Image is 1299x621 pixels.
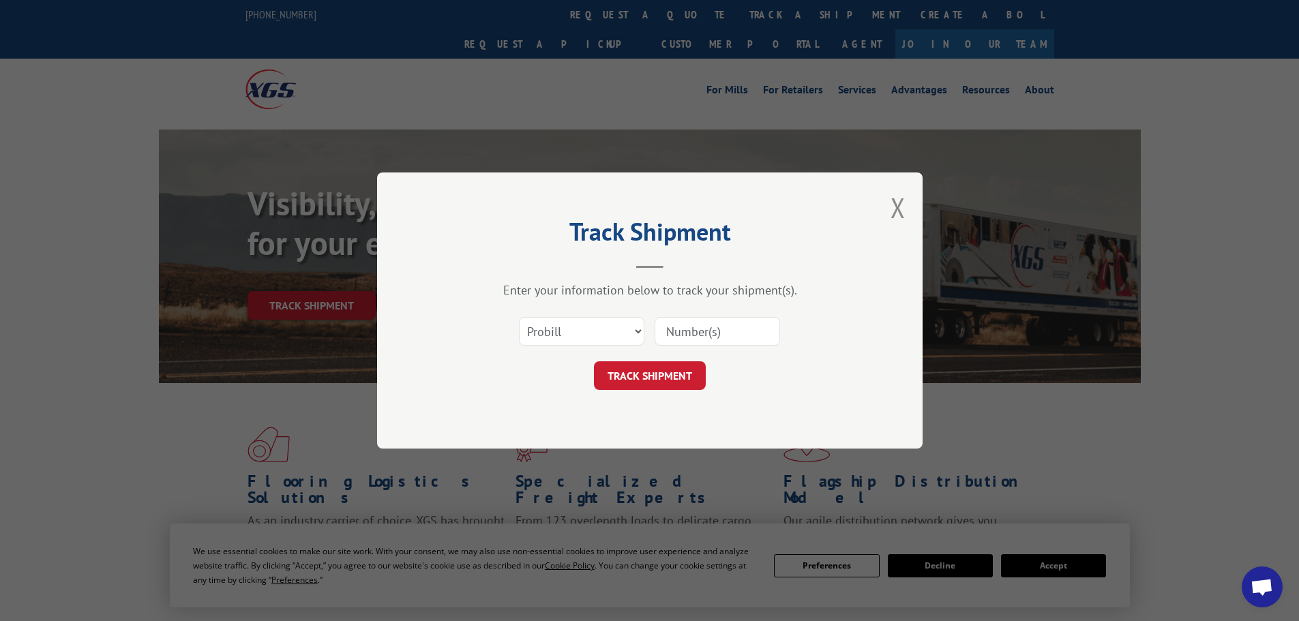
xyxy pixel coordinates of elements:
div: Open chat [1242,566,1283,607]
input: Number(s) [655,317,780,346]
button: Close modal [891,190,906,226]
h2: Track Shipment [445,222,854,248]
div: Enter your information below to track your shipment(s). [445,282,854,298]
button: TRACK SHIPMENT [594,361,706,390]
